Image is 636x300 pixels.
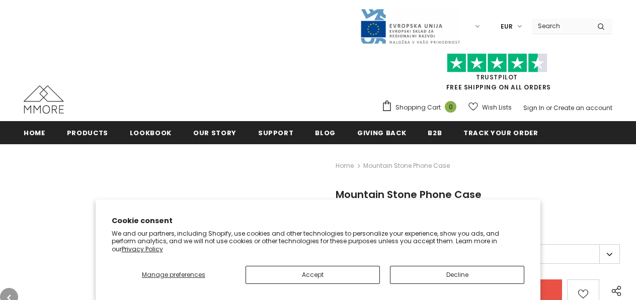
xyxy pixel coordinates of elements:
a: Create an account [553,104,612,112]
span: Giving back [357,128,406,138]
span: FREE SHIPPING ON ALL ORDERS [381,58,612,91]
input: Search Site [532,19,590,33]
a: Track your order [463,121,538,144]
a: support [258,121,294,144]
h2: Cookie consent [112,216,525,226]
a: Wish Lists [468,98,512,116]
a: Products [67,121,108,144]
a: Home [336,160,354,172]
span: Our Story [193,128,236,138]
span: or [546,104,552,112]
span: Wish Lists [482,103,512,113]
span: Home [24,128,45,138]
span: support [258,128,294,138]
a: Shopping Cart 0 [381,100,461,115]
span: B2B [428,128,442,138]
p: We and our partners, including Shopify, use cookies and other technologies to personalize your ex... [112,230,525,253]
span: EUR [501,22,513,32]
a: Javni Razpis [360,22,460,30]
a: Our Story [193,121,236,144]
span: Manage preferences [142,270,205,279]
span: 0 [445,101,456,113]
img: Trust Pilot Stars [447,53,547,73]
button: Manage preferences [112,266,235,284]
a: Home [24,121,45,144]
a: Trustpilot [476,73,518,81]
a: B2B [428,121,442,144]
span: Mountain Stone Phone Case [363,160,450,172]
span: Mountain Stone Phone Case [336,187,482,202]
span: Blog [315,128,336,138]
span: Shopping Cart [395,103,441,113]
a: Giving back [357,121,406,144]
a: Sign In [523,104,544,112]
span: Track your order [463,128,538,138]
span: Products [67,128,108,138]
a: Blog [315,121,336,144]
a: Privacy Policy [122,245,163,253]
button: Accept [246,266,380,284]
button: Decline [390,266,524,284]
img: Javni Razpis [360,8,460,45]
span: Lookbook [130,128,172,138]
img: MMORE Cases [24,85,64,114]
a: Lookbook [130,121,172,144]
